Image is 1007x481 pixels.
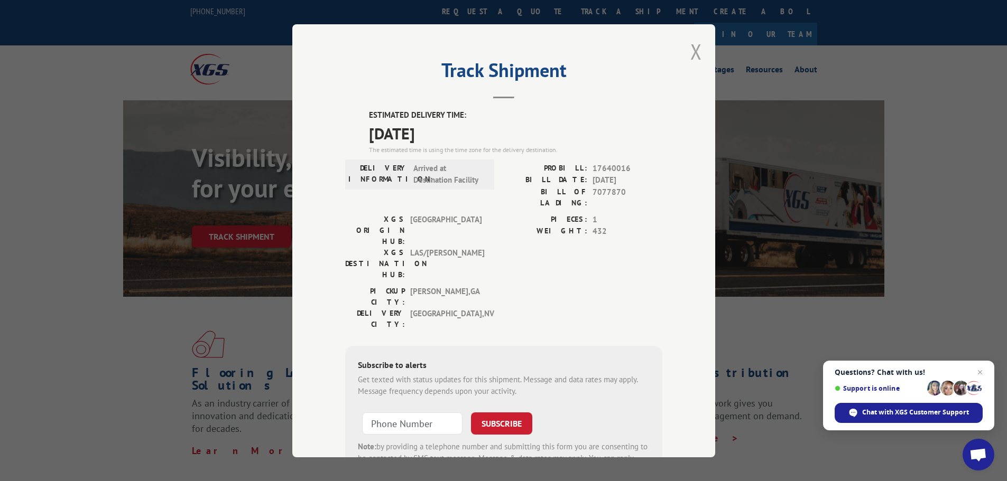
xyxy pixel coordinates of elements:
span: [DATE] [369,121,662,145]
label: WEIGHT: [504,225,587,238]
span: [GEOGRAPHIC_DATA] [410,213,482,247]
label: PIECES: [504,213,587,225]
span: Arrived at Destination Facility [413,162,485,186]
label: XGS DESTINATION HUB: [345,247,405,280]
span: LAS/[PERSON_NAME] [410,247,482,280]
span: 432 [593,225,662,238]
span: 1 [593,213,662,225]
div: The estimated time is using the time zone for the delivery destination. [369,145,662,154]
span: Close chat [974,366,986,379]
span: Questions? Chat with us! [835,368,983,376]
h2: Track Shipment [345,63,662,83]
span: [GEOGRAPHIC_DATA] , NV [410,307,482,329]
span: 7077870 [593,186,662,208]
div: Subscribe to alerts [358,358,650,373]
div: Chat with XGS Customer Support [835,403,983,423]
label: BILL DATE: [504,174,587,186]
span: [DATE] [593,174,662,186]
label: DELIVERY CITY: [345,307,405,329]
label: PICKUP CITY: [345,285,405,307]
span: Support is online [835,384,923,392]
div: by providing a telephone number and submitting this form you are consenting to be contacted by SM... [358,440,650,476]
div: Get texted with status updates for this shipment. Message and data rates may apply. Message frequ... [358,373,650,397]
input: Phone Number [362,412,463,434]
label: XGS ORIGIN HUB: [345,213,405,247]
div: Open chat [963,439,994,470]
strong: Note: [358,441,376,451]
button: SUBSCRIBE [471,412,532,434]
label: PROBILL: [504,162,587,174]
label: ESTIMATED DELIVERY TIME: [369,109,662,121]
span: Chat with XGS Customer Support [862,408,969,417]
span: [PERSON_NAME] , GA [410,285,482,307]
span: 17640016 [593,162,662,174]
button: Close modal [690,37,702,65]
label: DELIVERY INFORMATION: [348,162,408,186]
label: BILL OF LADING: [504,186,587,208]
